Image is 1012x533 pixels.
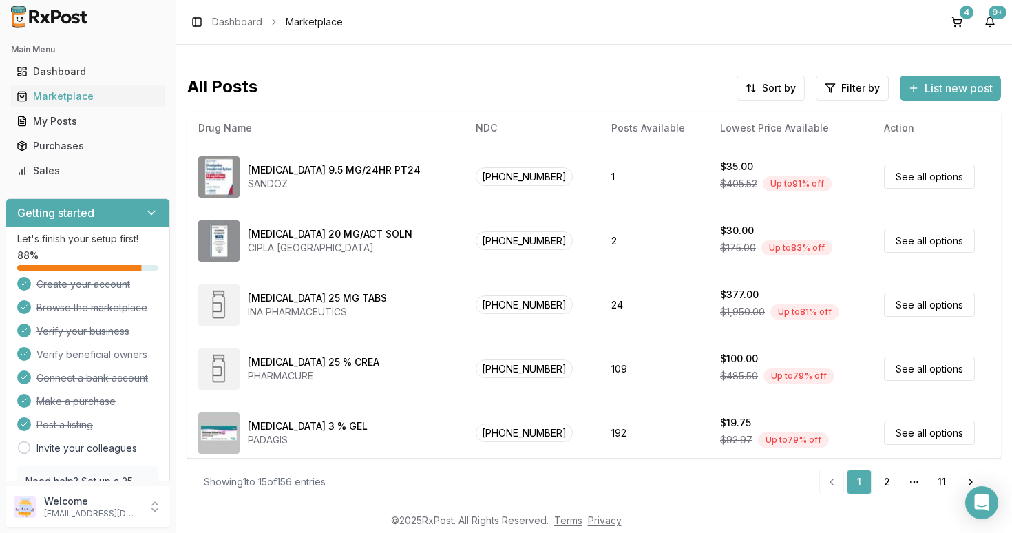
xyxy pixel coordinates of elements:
div: Up to 91 % off [763,176,832,191]
img: SUMAtriptan 20 MG/ACT SOLN [198,220,240,262]
div: Showing 1 to 15 of 156 entries [204,475,326,489]
span: [PHONE_NUMBER] [476,359,573,378]
div: Up to 83 % off [761,240,832,255]
div: $100.00 [720,352,758,366]
span: Sort by [762,81,796,95]
button: Filter by [816,76,889,101]
button: Purchases [6,135,170,157]
div: Purchases [17,139,159,153]
p: Let's finish your setup first! [17,232,158,246]
a: Go to next page [957,470,984,494]
th: NDC [465,112,600,145]
a: Invite your colleagues [36,441,137,455]
img: RxPost Logo [6,6,94,28]
td: 109 [600,337,709,401]
div: My Posts [17,114,159,128]
button: My Posts [6,110,170,132]
a: Sales [11,158,165,183]
span: Connect a bank account [36,371,148,385]
span: Verify your business [36,324,129,338]
span: $1,950.00 [720,305,765,319]
img: User avatar [14,496,36,518]
span: Browse the marketplace [36,301,147,315]
span: List new post [925,80,993,96]
img: Diclofenac Sodium 3 % GEL [198,412,240,454]
div: PHARMACURE [248,369,379,383]
span: Post a listing [36,418,93,432]
span: Create your account [36,278,130,291]
a: 2 [874,470,899,494]
a: Dashboard [212,15,262,29]
div: 9+ [989,6,1006,19]
div: Up to 79 % off [763,368,834,384]
span: Verify beneficial owners [36,348,147,362]
div: Up to 81 % off [770,304,839,320]
span: $175.00 [720,241,756,255]
a: 1 [847,470,872,494]
div: 4 [960,6,973,19]
th: Action [873,112,1001,145]
div: Sales [17,164,159,178]
th: Lowest Price Available [709,112,873,145]
h3: Getting started [17,205,94,221]
a: See all options [884,165,975,189]
a: Terms [554,514,582,526]
span: 88 % [17,249,39,262]
img: Rivastigmine 9.5 MG/24HR PT24 [198,156,240,198]
nav: breadcrumb [212,15,343,29]
span: Marketplace [286,15,343,29]
button: 9+ [979,11,1001,33]
a: Purchases [11,134,165,158]
span: $405.52 [720,177,757,191]
div: Dashboard [17,65,159,79]
button: 4 [946,11,968,33]
th: Posts Available [600,112,709,145]
span: $92.97 [720,433,752,447]
span: [PHONE_NUMBER] [476,295,573,314]
a: 11 [929,470,954,494]
img: Methyl Salicylate 25 % CREA [198,348,240,390]
a: See all options [884,357,975,381]
div: INA PHARMACEUTICS [248,305,387,319]
h2: Main Menu [11,44,165,55]
button: List new post [900,76,1001,101]
p: Welcome [44,494,140,508]
span: Filter by [841,81,880,95]
div: Up to 79 % off [758,432,829,448]
a: See all options [884,421,975,445]
div: CIPLA [GEOGRAPHIC_DATA] [248,241,412,255]
a: See all options [884,293,975,317]
span: Make a purchase [36,395,116,408]
button: Sort by [737,76,805,101]
td: 192 [600,401,709,465]
button: Dashboard [6,61,170,83]
span: [PHONE_NUMBER] [476,231,573,250]
div: [MEDICAL_DATA] 9.5 MG/24HR PT24 [248,163,421,177]
span: All Posts [187,76,257,101]
div: [MEDICAL_DATA] 3 % GEL [248,419,368,433]
a: My Posts [11,109,165,134]
div: $30.00 [720,224,754,238]
div: [MEDICAL_DATA] 25 % CREA [248,355,379,369]
button: Marketplace [6,85,170,107]
a: Dashboard [11,59,165,84]
a: Marketplace [11,84,165,109]
td: 1 [600,145,709,209]
div: $377.00 [720,288,759,302]
td: 2 [600,209,709,273]
button: Sales [6,160,170,182]
img: Diclofenac Potassium 25 MG TABS [198,284,240,326]
a: List new post [900,83,1001,96]
p: [EMAIL_ADDRESS][DOMAIN_NAME] [44,508,140,519]
span: $485.50 [720,369,758,383]
div: SANDOZ [248,177,421,191]
p: Need help? Set up a 25 minute call with our team to set up. [25,474,150,516]
div: [MEDICAL_DATA] 25 MG TABS [248,291,387,305]
span: [PHONE_NUMBER] [476,424,573,442]
td: 24 [600,273,709,337]
th: Drug Name [187,112,465,145]
span: [PHONE_NUMBER] [476,167,573,186]
div: PADAGIS [248,433,368,447]
div: Open Intercom Messenger [965,486,998,519]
